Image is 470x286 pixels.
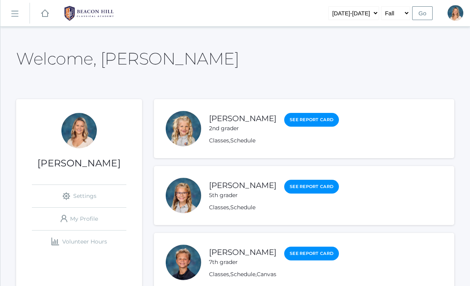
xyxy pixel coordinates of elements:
[230,271,255,278] a: Schedule
[166,245,201,280] div: Cole Albanese
[284,113,339,127] a: See Report Card
[209,204,229,211] a: Classes
[448,5,463,21] div: Heather Albanese
[209,270,339,279] div: , ,
[209,124,276,133] div: 2nd grader
[209,271,229,278] a: Classes
[209,137,229,144] a: Classes
[209,203,339,212] div: ,
[209,258,276,266] div: 7th grader
[209,114,276,123] a: [PERSON_NAME]
[32,208,126,230] a: My Profile
[209,247,276,257] a: [PERSON_NAME]
[209,137,339,145] div: ,
[209,181,276,190] a: [PERSON_NAME]
[16,158,142,168] h1: [PERSON_NAME]
[257,271,276,278] a: Canvas
[230,204,255,211] a: Schedule
[32,185,126,207] a: Settings
[32,231,126,253] a: Volunteer Hours
[284,247,339,260] a: See Report Card
[412,6,433,20] input: Go
[61,113,97,148] div: Heather Albanese
[209,191,276,199] div: 5th grader
[166,111,201,146] div: Elle Albanese
[166,178,201,213] div: Paige Albanese
[16,50,239,68] h2: Welcome, [PERSON_NAME]
[284,180,339,194] a: See Report Card
[59,4,118,23] img: 1_BHCALogos-05.png
[230,137,255,144] a: Schedule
